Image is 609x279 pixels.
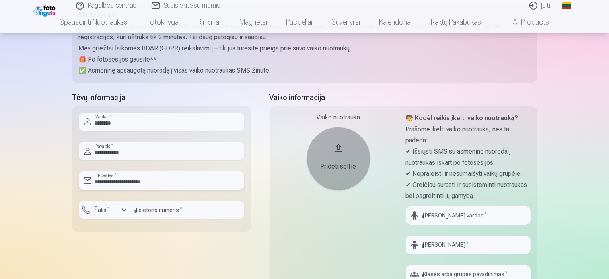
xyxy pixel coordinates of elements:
h5: Tėvų informacija [72,92,251,103]
button: Pridėti selfie [307,127,370,190]
button: Šalis* [79,201,130,219]
a: Fotoknyga [137,11,189,33]
label: Šalis [91,206,113,214]
p: ✔ Išsiųsti SMS su asmenine nuoroda į nuotraukas iškart po fotosesijos; [406,146,531,168]
div: Pridėti selfie [315,162,362,171]
div: Vaiko nuotrauka [276,113,401,122]
strong: 🧒 Kodėl reikia įkelti vaiko nuotrauką? [406,114,518,122]
a: Puodeliai [277,11,322,33]
p: Prašome įkelti vaiko nuotrauką, nes tai padeda: [406,124,531,146]
a: All products [491,11,559,33]
p: ✔ Nepraleisti ir nesumaišyti vaikų grupėje; [406,168,531,179]
p: Mes griežtai laikomės BDAR (GDPR) reikalavimų – tik jūs turėsite prieigą prie savo vaiko nuotraukų. [79,43,531,54]
img: /fa2 [33,3,58,17]
p: 🎁 Po fotosesijos gausite** [79,54,531,65]
p: ✔ Greičiau surasti ir susisteminti nuotraukas bei pagreitinti jų gamybą. [406,179,531,202]
a: Magnetai [230,11,277,33]
h5: Vaiko informacija [270,92,537,103]
a: Suvenyrai [322,11,370,33]
a: Kalendoriai [370,11,422,33]
a: Spausdinti nuotraukas [51,11,137,33]
a: Rinkiniai [189,11,230,33]
p: ✅ Asmeninę apsaugotą nuorodą į visas vaiko nuotraukas SMS žinute. [79,65,531,76]
a: Raktų pakabukas [422,11,491,33]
